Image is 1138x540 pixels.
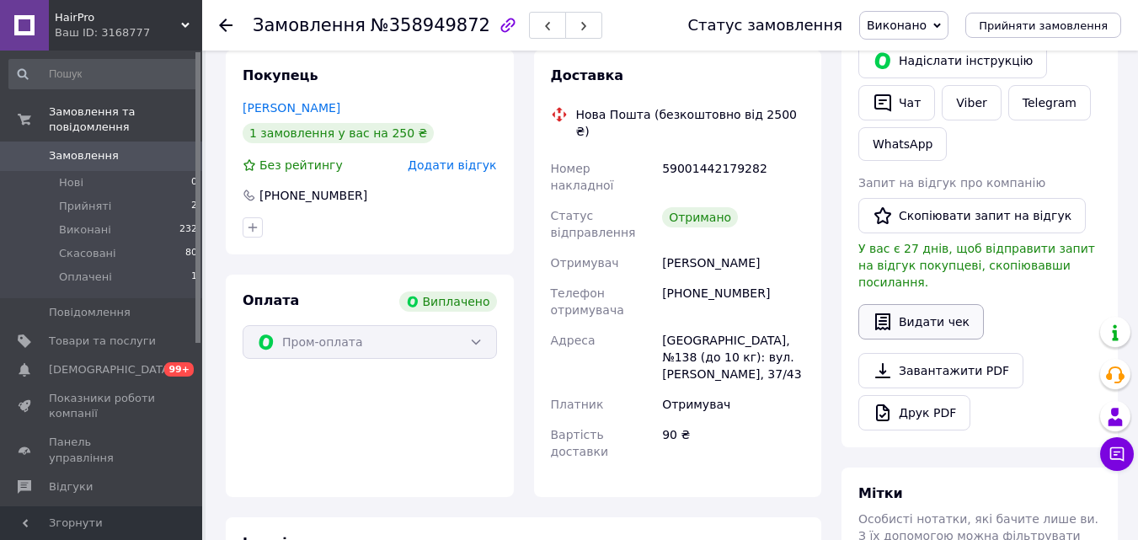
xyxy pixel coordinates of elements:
[659,420,808,467] div: 90 ₴
[59,270,112,285] span: Оплачені
[659,325,808,389] div: [GEOGRAPHIC_DATA], №138 (до 10 кг): вул. [PERSON_NAME], 37/43
[942,85,1001,120] a: Viber
[687,17,842,34] div: Статус замовлення
[243,292,299,308] span: Оплата
[371,15,490,35] span: №358949872
[858,43,1047,78] button: Надіслати інструкцію
[1100,437,1134,471] button: Чат з покупцем
[219,17,232,34] div: Повернутися назад
[979,19,1108,32] span: Прийняти замовлення
[8,59,199,89] input: Пошук
[399,291,497,312] div: Виплачено
[49,435,156,465] span: Панель управління
[258,187,369,204] div: [PHONE_NUMBER]
[49,305,131,320] span: Повідомлення
[179,222,197,238] span: 232
[243,67,318,83] span: Покупець
[49,148,119,163] span: Замовлення
[551,209,636,239] span: Статус відправлення
[867,19,927,32] span: Виконано
[858,176,1045,190] span: Запит на відгук про компанію
[551,334,596,347] span: Адреса
[191,199,197,214] span: 2
[49,334,156,349] span: Товари та послуги
[1008,85,1091,120] a: Telegram
[659,278,808,325] div: [PHONE_NUMBER]
[243,101,340,115] a: [PERSON_NAME]
[551,286,624,317] span: Телефон отримувача
[858,304,984,340] button: Видати чек
[659,248,808,278] div: [PERSON_NAME]
[259,158,343,172] span: Без рейтингу
[49,391,156,421] span: Показники роботи компанії
[59,175,83,190] span: Нові
[659,153,808,200] div: 59001442179282
[185,246,197,261] span: 80
[253,15,366,35] span: Замовлення
[243,123,434,143] div: 1 замовлення у вас на 250 ₴
[662,207,738,227] div: Отримано
[49,362,174,377] span: [DEMOGRAPHIC_DATA]
[858,127,947,161] a: WhatsApp
[59,199,111,214] span: Прийняті
[965,13,1121,38] button: Прийняти замовлення
[191,270,197,285] span: 1
[551,256,619,270] span: Отримувач
[858,242,1095,289] span: У вас є 27 днів, щоб відправити запит на відгук покупцеві, скопіювавши посилання.
[572,106,809,140] div: Нова Пошта (безкоштовно від 2500 ₴)
[55,10,181,25] span: HairPro
[55,25,202,40] div: Ваш ID: 3168777
[408,158,496,172] span: Додати відгук
[858,353,1023,388] a: Завантажити PDF
[49,479,93,495] span: Відгуки
[858,485,903,501] span: Мітки
[551,67,624,83] span: Доставка
[191,175,197,190] span: 0
[59,246,116,261] span: Скасовані
[164,362,194,377] span: 99+
[551,162,614,192] span: Номер накладної
[858,85,935,120] button: Чат
[659,389,808,420] div: Отримувач
[49,104,202,135] span: Замовлення та повідомлення
[59,222,111,238] span: Виконані
[858,198,1086,233] button: Скопіювати запит на відгук
[551,428,608,458] span: Вартість доставки
[551,398,604,411] span: Платник
[858,395,970,430] a: Друк PDF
